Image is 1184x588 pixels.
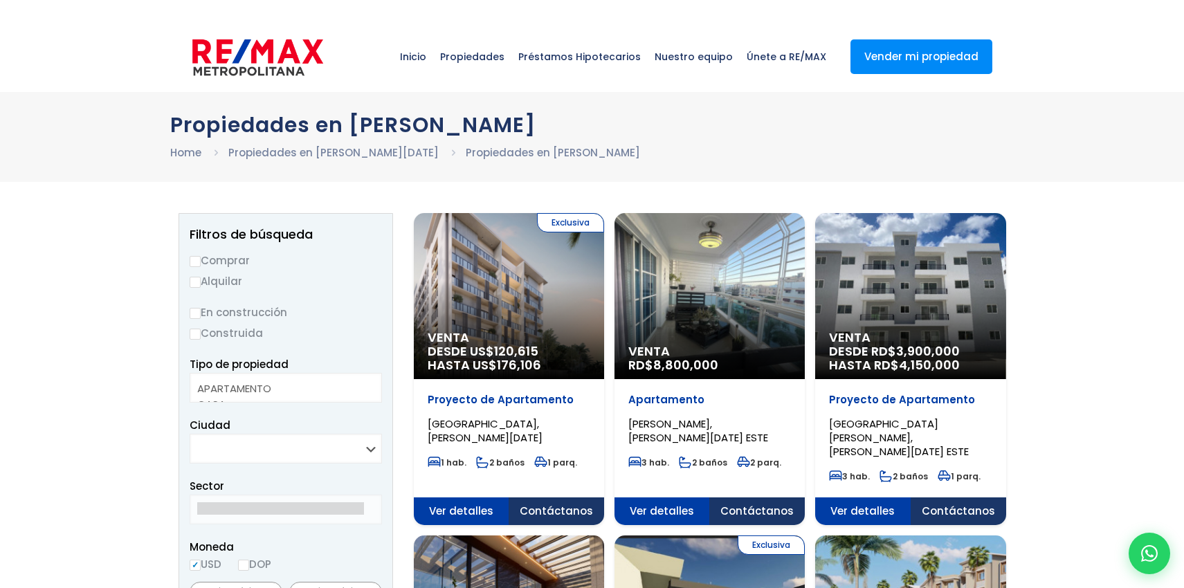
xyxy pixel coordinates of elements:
input: Comprar [190,256,201,267]
span: RD$ [628,356,718,374]
span: Ver detalles [414,497,509,525]
span: Contáctanos [509,497,604,525]
span: HASTA US$ [428,358,590,372]
span: 176,106 [497,356,541,374]
p: Proyecto de Apartamento [428,393,590,407]
input: Construida [190,329,201,340]
p: Proyecto de Apartamento [829,393,992,407]
span: Ver detalles [614,497,710,525]
span: Contáctanos [911,497,1006,525]
a: Propiedades en [PERSON_NAME][DATE] [228,145,439,160]
span: Préstamos Hipotecarios [511,36,648,77]
a: Vender mi propiedad [850,39,992,74]
span: 2 baños [679,457,727,468]
span: [PERSON_NAME], [PERSON_NAME][DATE] ESTE [628,416,768,445]
img: remax-metropolitana-logo [192,37,323,78]
h1: Propiedades en [PERSON_NAME] [170,113,1014,137]
a: Nuestro equipo [648,22,740,91]
h2: Filtros de búsqueda [190,228,382,241]
a: Propiedades en [PERSON_NAME] [466,145,640,160]
span: 1 hab. [428,457,466,468]
span: Sector [190,479,224,493]
a: Venta RD$8,800,000 Apartamento [PERSON_NAME], [PERSON_NAME][DATE] ESTE 3 hab. 2 baños 2 parq. Ver... [614,213,805,525]
span: 3,900,000 [896,342,960,360]
span: Tipo de propiedad [190,357,289,371]
span: 2 parq. [737,457,781,468]
input: En construcción [190,308,201,319]
span: Venta [428,331,590,344]
span: Ciudad [190,418,230,432]
a: Préstamos Hipotecarios [511,22,648,91]
span: Venta [628,344,791,358]
span: 1 parq. [938,470,981,482]
span: Exclusiva [738,535,805,555]
option: APARTAMENTO [197,380,364,396]
span: DESDE US$ [428,344,590,372]
span: [GEOGRAPHIC_DATA][PERSON_NAME], [PERSON_NAME][DATE] ESTE [829,416,969,459]
label: En construcción [190,304,382,321]
a: RE/MAX Metropolitana [192,22,323,91]
input: Alquilar [190,277,201,288]
span: Propiedades [433,36,511,77]
span: 2 baños [476,457,525,468]
p: Apartamento [628,393,791,407]
span: Inicio [393,36,433,77]
span: Únete a RE/MAX [740,36,833,77]
a: Exclusiva Venta DESDE US$120,615 HASTA US$176,106 Proyecto de Apartamento [GEOGRAPHIC_DATA], [PER... [414,213,604,525]
a: Inicio [393,22,433,91]
span: Nuestro equipo [648,36,740,77]
span: Venta [829,331,992,344]
span: Exclusiva [537,213,604,232]
span: 8,800,000 [653,356,718,374]
option: CASA [197,396,364,412]
span: Contáctanos [709,497,805,525]
label: Comprar [190,252,382,269]
span: 3 hab. [829,470,870,482]
span: HASTA RD$ [829,358,992,372]
span: Moneda [190,538,382,555]
input: DOP [238,560,249,571]
a: Venta DESDE RD$3,900,000 HASTA RD$4,150,000 Proyecto de Apartamento [GEOGRAPHIC_DATA][PERSON_NAME... [815,213,1005,525]
label: USD [190,555,221,573]
label: DOP [238,555,271,573]
span: 1 parq. [534,457,577,468]
label: Alquilar [190,273,382,290]
label: Construida [190,324,382,342]
span: 3 hab. [628,457,669,468]
input: USD [190,560,201,571]
span: Ver detalles [815,497,911,525]
a: Propiedades [433,22,511,91]
span: 2 baños [880,470,928,482]
span: 120,615 [494,342,538,360]
span: DESDE RD$ [829,344,992,372]
span: 4,150,000 [899,356,960,374]
span: [GEOGRAPHIC_DATA], [PERSON_NAME][DATE] [428,416,543,445]
a: Únete a RE/MAX [740,22,833,91]
a: Home [170,145,201,160]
